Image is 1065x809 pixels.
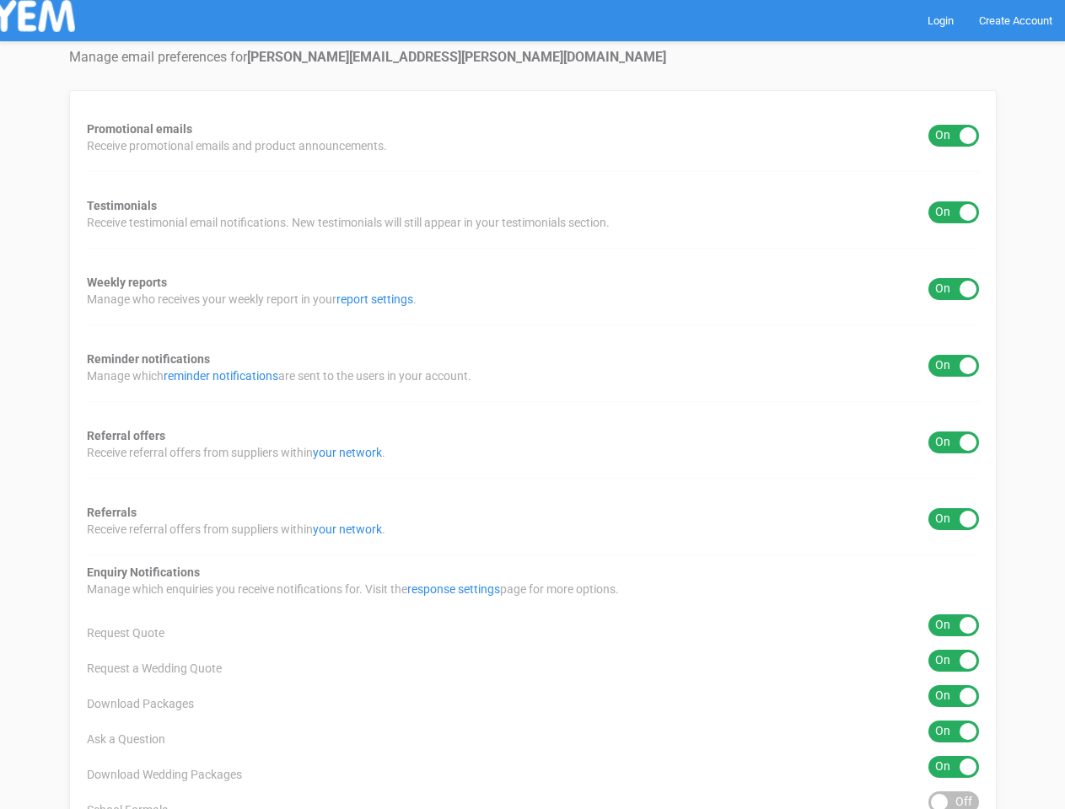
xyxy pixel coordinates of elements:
[313,446,382,459] a: your network
[87,695,194,712] span: Download Packages
[247,49,666,65] strong: [PERSON_NAME][EMAIL_ADDRESS][PERSON_NAME][DOMAIN_NAME]
[87,506,137,519] strong: Referrals
[87,660,222,677] span: Request a Wedding Quote
[336,292,413,306] a: report settings
[87,291,417,308] span: Manage who receives your weekly report in your .
[87,199,157,212] strong: Testimonials
[87,444,385,461] span: Receive referral offers from suppliers within .
[87,276,167,289] strong: Weekly reports
[87,581,619,597] span: Manage which enquiries you receive notifications for. Visit the page for more options.
[87,624,164,641] span: Request Quote
[87,565,200,579] strong: Enquiry Notifications
[87,122,192,136] strong: Promotional emails
[87,731,165,747] span: Ask a Question
[87,367,471,384] span: Manage which are sent to the users in your account.
[87,766,242,783] span: Download Wedding Packages
[87,214,610,231] span: Receive testimonial email notifications. New testimonials will still appear in your testimonials ...
[87,137,387,154] span: Receive promotional emails and product announcements.
[69,50,997,65] h4: Manage email preferences for
[87,521,385,538] span: Receive referral offers from suppliers within .
[407,582,500,596] a: response settings
[313,522,382,536] a: your network
[164,369,278,383] a: reminder notifications
[87,429,165,442] strong: Referral offers
[87,352,210,366] strong: Reminder notifications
